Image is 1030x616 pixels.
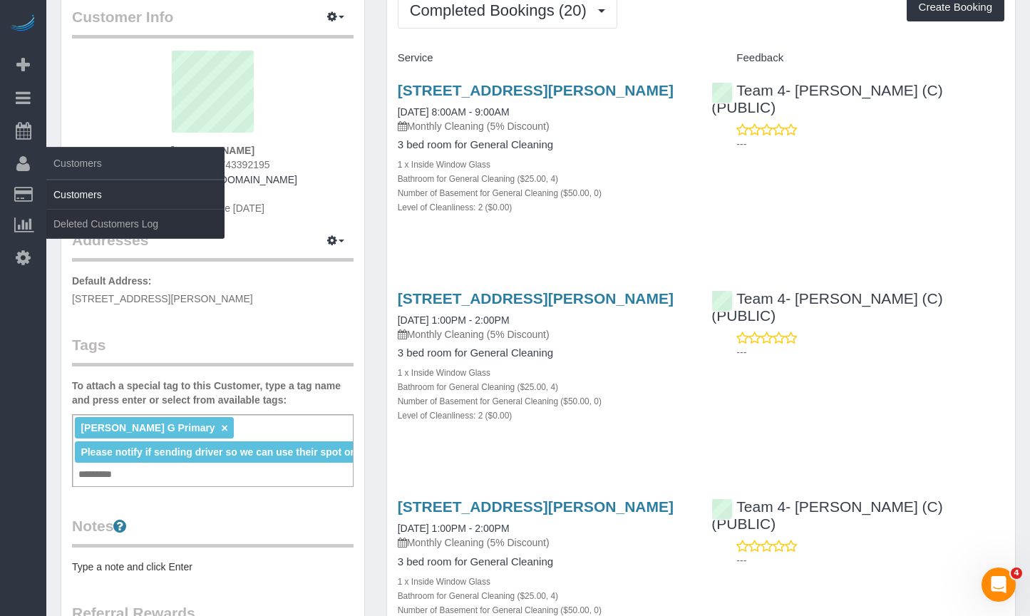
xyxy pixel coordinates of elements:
img: Automaid Logo [9,14,37,34]
span: [PERSON_NAME] G Primary [81,422,215,433]
small: Number of Basement for General Cleaning ($50.00, 0) [398,605,602,615]
a: [DATE] 1:00PM - 2:00PM [398,523,510,534]
a: Customers [46,180,225,209]
p: --- [736,137,1004,151]
small: Bathroom for General Cleaning ($25.00, 4) [398,591,558,601]
span: Please notify if sending driver so we can use their spot or they provide pass [81,446,441,458]
a: [STREET_ADDRESS][PERSON_NAME] [398,498,674,515]
a: [STREET_ADDRESS][PERSON_NAME] [398,290,674,307]
small: Level of Cleanliness: 2 ($0.00) [398,411,513,421]
span: [STREET_ADDRESS][PERSON_NAME] [72,293,253,304]
a: Team 4- [PERSON_NAME] (C)(PUBLIC) [711,498,942,532]
a: Team 4- [PERSON_NAME] (C)(PUBLIC) [711,82,942,115]
p: --- [736,345,1004,359]
small: Bathroom for General Cleaning ($25.00, 4) [398,382,558,392]
h4: 3 bed room for General Cleaning [398,347,691,359]
h4: Feedback [711,52,1004,64]
small: 1 x Inside Window Glass [398,160,490,170]
p: Monthly Cleaning (5% Discount) [398,327,691,342]
span: 5743392195 [155,159,269,170]
span: Customers [46,147,225,180]
small: 1 x Inside Window Glass [398,368,490,378]
span: 4 [1011,568,1022,579]
span: Completed Bookings (20) [410,1,594,19]
legend: Customer Info [72,6,354,38]
p: Monthly Cleaning (5% Discount) [398,119,691,133]
a: [STREET_ADDRESS][PERSON_NAME] [398,82,674,98]
a: Team 4- [PERSON_NAME] (C)(PUBLIC) [711,290,942,324]
iframe: Intercom live chat [982,568,1016,602]
small: 1 x Inside Window Glass [398,577,490,587]
a: × [222,422,228,434]
a: [DATE] 1:00PM - 2:00PM [398,314,510,326]
h4: Service [398,52,691,64]
legend: Notes [72,515,354,548]
pre: Type a note and click Enter [72,560,354,574]
a: [DATE] 8:00AM - 9:00AM [398,106,510,118]
label: To attach a special tag to this Customer, type a tag name and press enter or select from availabl... [72,379,354,407]
ul: Customers [46,180,225,239]
p: --- [736,553,1004,568]
legend: Tags [72,334,354,366]
h4: 3 bed room for General Cleaning [398,139,691,151]
small: Level of Cleanliness: 2 ($0.00) [398,202,513,212]
a: Deleted Customers Log [46,210,225,238]
small: Bathroom for General Cleaning ($25.00, 4) [398,174,558,184]
small: Number of Basement for General Cleaning ($50.00, 0) [398,396,602,406]
strong: [PERSON_NAME] [171,145,254,156]
p: Monthly Cleaning (5% Discount) [398,535,691,550]
h4: 3 bed room for General Cleaning [398,556,691,568]
small: Number of Basement for General Cleaning ($50.00, 0) [398,188,602,198]
label: Default Address: [72,274,152,288]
